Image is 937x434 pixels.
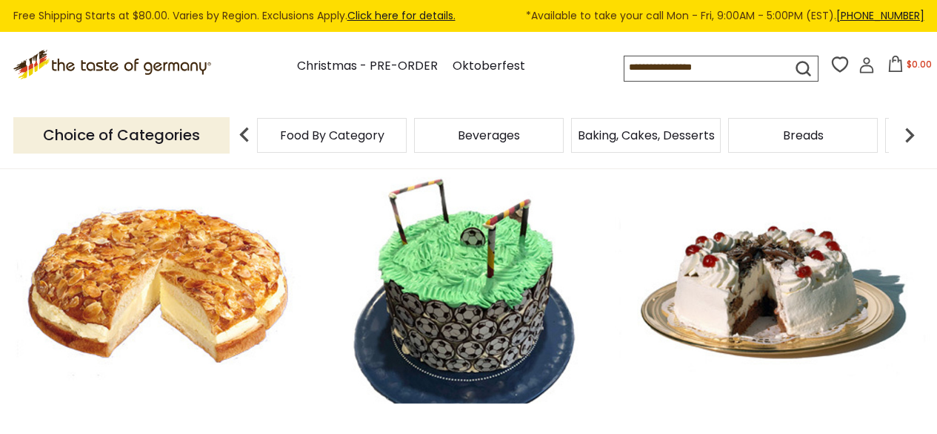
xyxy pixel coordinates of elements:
[280,130,384,141] a: Food By Category
[297,56,438,76] a: Christmas - PRE-ORDER
[578,130,715,141] a: Baking, Cakes, Desserts
[836,8,924,23] a: [PHONE_NUMBER]
[13,117,230,154] p: Choice of Categories
[526,7,924,24] span: *Available to take your call Mon - Fri, 9:00AM - 5:00PM (EST).
[453,56,525,76] a: Oktoberfest
[907,58,932,70] span: $0.00
[13,7,924,24] div: Free Shipping Starts at $80.00. Varies by Region. Exclusions Apply.
[347,8,456,23] a: Click here for details.
[458,130,520,141] a: Beverages
[895,120,924,150] img: next arrow
[230,120,259,150] img: previous arrow
[783,130,824,141] a: Breads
